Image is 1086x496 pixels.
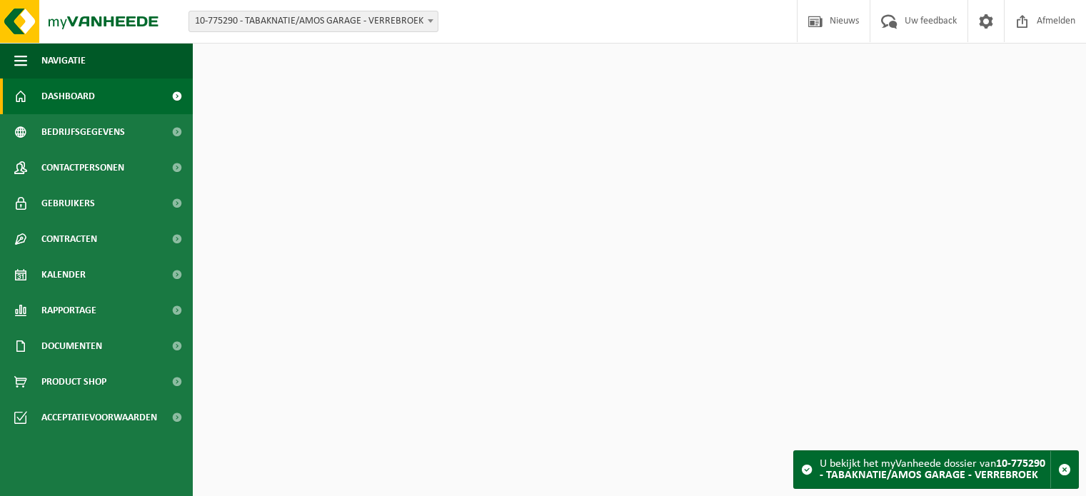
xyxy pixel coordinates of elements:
span: Navigatie [41,43,86,79]
strong: 10-775290 - TABAKNATIE/AMOS GARAGE - VERREBROEK [820,458,1045,481]
span: 10-775290 - TABAKNATIE/AMOS GARAGE - VERREBROEK [189,11,438,31]
span: Kalender [41,257,86,293]
span: Dashboard [41,79,95,114]
span: 10-775290 - TABAKNATIE/AMOS GARAGE - VERREBROEK [188,11,438,32]
div: U bekijkt het myVanheede dossier van [820,451,1050,488]
span: Acceptatievoorwaarden [41,400,157,435]
span: Contracten [41,221,97,257]
span: Rapportage [41,293,96,328]
span: Product Shop [41,364,106,400]
span: Gebruikers [41,186,95,221]
span: Contactpersonen [41,150,124,186]
span: Documenten [41,328,102,364]
span: Bedrijfsgegevens [41,114,125,150]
